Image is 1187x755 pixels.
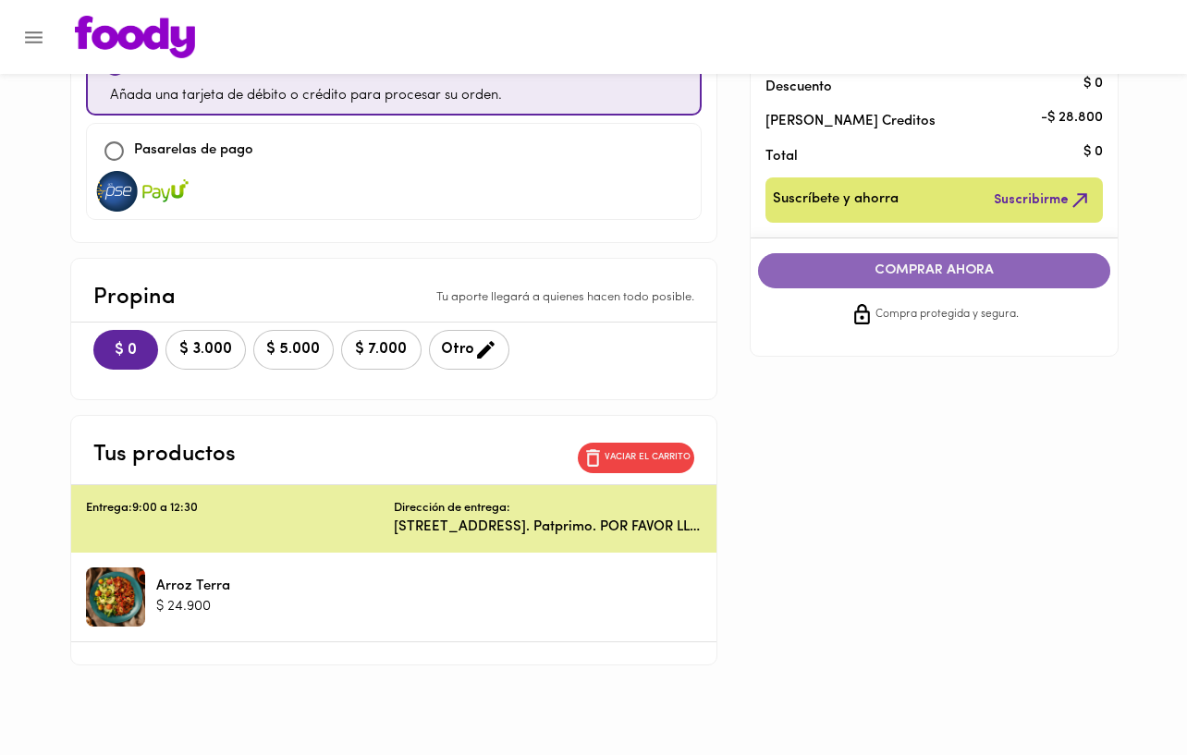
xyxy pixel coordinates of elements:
[11,15,56,60] button: Menu
[1083,143,1103,163] p: $ 0
[429,330,509,370] button: Otro
[177,341,234,359] span: $ 3.000
[765,112,1074,131] p: [PERSON_NAME] Creditos
[165,330,246,370] button: $ 3.000
[578,443,694,473] button: Vaciar el carrito
[265,341,322,359] span: $ 5.000
[75,16,195,58] img: logo.png
[1083,74,1103,93] p: $ 0
[86,500,394,518] p: Entrega: 9:00 a 12:30
[341,330,422,370] button: $ 7.000
[765,147,1074,166] p: Total
[773,189,899,212] span: Suscríbete y ahorra
[142,171,189,212] img: visa
[94,171,141,212] img: visa
[990,185,1095,215] button: Suscribirme
[156,597,230,616] p: $ 24.900
[1080,648,1169,737] iframe: Messagebird Livechat Widget
[1041,108,1103,128] p: - $ 28.800
[93,281,176,314] p: Propina
[765,78,832,97] p: Descuento
[605,451,691,464] p: Vaciar el carrito
[394,518,702,537] p: [STREET_ADDRESS]. Patprimo. POR FAVOR LLAMAR A [PERSON_NAME] 3112554500
[994,189,1092,212] span: Suscribirme
[93,438,236,471] p: Tus productos
[436,289,694,307] p: Tu aporte llegará a quienes hacen todo posible.
[156,577,230,596] p: Arroz Terra
[394,500,510,518] p: Dirección de entrega:
[253,330,334,370] button: $ 5.000
[110,86,502,107] p: Añada una tarjeta de débito o crédito para procesar su orden.
[108,342,143,359] span: $ 0
[758,253,1111,288] button: COMPRAR AHORA
[93,330,158,370] button: $ 0
[777,262,1093,279] span: COMPRAR AHORA
[353,341,410,359] span: $ 7.000
[86,567,145,627] div: Arroz Terra
[134,140,253,162] p: Pasarelas de pago
[875,306,1019,324] span: Compra protegida y segura.
[441,338,497,361] span: Otro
